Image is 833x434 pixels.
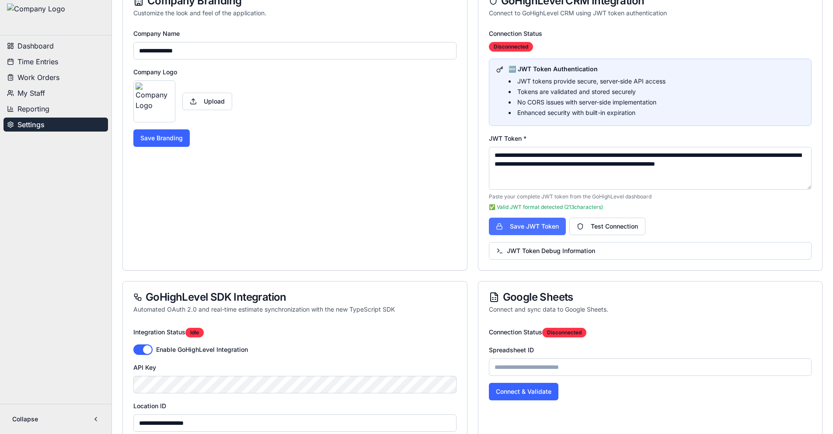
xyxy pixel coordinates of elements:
label: Location ID [133,402,166,410]
label: Connection Status [489,328,542,336]
button: Work Orders [3,70,108,84]
div: idle [185,328,204,337]
label: Connection Status [489,30,542,37]
button: Dashboard [3,39,108,53]
img: Company Logo [7,3,65,31]
li: Enhanced security with built-in expiration [509,108,805,117]
label: Enable GoHighLevel Integration [156,347,248,353]
button: Reporting [3,102,108,116]
button: Connect & Validate [489,383,558,400]
div: disconnected [542,328,586,337]
button: Save JWT Token [489,218,566,235]
li: Tokens are validated and stored securely [509,87,805,96]
div: Connect to GoHighLevel CRM using JWT token authentication [489,9,812,17]
label: Company Name [133,30,180,37]
li: JWT tokens provide secure, server-side API access [509,77,805,86]
span: Collapse [12,415,38,424]
button: Time Entries [3,55,108,69]
div: Automated OAuth 2.0 and real-time estimate synchronization with the new TypeScript SDK [133,305,457,314]
div: Customize the look and feel of the application. [133,9,457,17]
span: My Staff [17,88,45,98]
button: My Staff [3,86,108,100]
div: Connect and sync data to Google Sheets. [489,305,812,314]
label: API Key [133,364,156,371]
button: JWT Token Debug Information [489,242,812,260]
span: Work Orders [17,72,59,83]
label: JWT Token * [489,135,526,142]
button: Settings [3,118,108,132]
label: Upload [182,93,232,110]
span: Dashboard [17,41,54,51]
div: 🆕 JWT Token Authentication [509,65,805,73]
label: Integration Status [133,328,185,336]
span: Time Entries [17,56,58,67]
img: Company Logo [133,80,175,122]
button: Collapse [7,411,105,427]
span: Reporting [17,104,49,114]
span: JWT Token Debug Information [496,247,595,255]
label: Spreadsheet ID [489,346,534,354]
span: Settings [17,119,45,130]
div: GoHighLevel SDK Integration [133,292,457,302]
button: Save Branding [133,129,190,147]
li: No CORS issues with server-side implementation [509,98,805,107]
label: Company Logo [133,68,177,76]
div: Google Sheets [489,292,812,302]
button: Test Connection [569,218,645,235]
p: Paste your complete JWT token from the GoHighLevel dashboard [489,193,812,200]
div: Disconnected [489,42,533,52]
span: ✅ Valid JWT format detected ( 213 characters) [489,204,603,210]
